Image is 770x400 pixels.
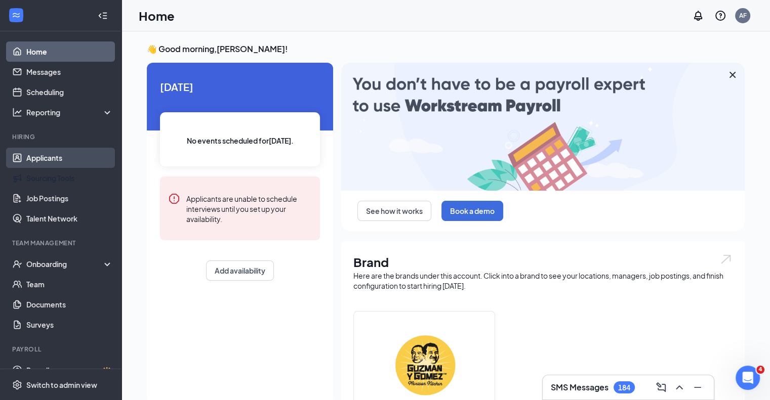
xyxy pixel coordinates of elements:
a: Home [26,41,113,62]
span: [DATE] [160,79,320,95]
h3: 👋 Good morning, [PERSON_NAME] ! [147,43,745,55]
h1: Home [139,7,175,24]
svg: Settings [12,380,22,390]
img: open.6027fd2a22e1237b5b06.svg [719,253,733,265]
svg: ChevronUp [673,381,685,393]
button: Book a demo [441,201,503,221]
a: Talent Network [26,208,113,229]
div: Hiring [12,132,111,141]
a: Job Postings [26,188,113,208]
a: Messages [26,62,113,82]
span: 4 [756,366,764,374]
a: Surveys [26,315,113,335]
div: Team Management [12,239,111,247]
button: ComposeMessage [653,379,669,395]
img: Guzman y Gomez [392,334,457,399]
button: Minimize [690,379,706,395]
a: Documents [26,294,113,315]
svg: Collapse [98,11,108,21]
div: Payroll [12,345,111,353]
span: No events scheduled for [DATE] . [187,135,294,146]
svg: QuestionInfo [714,10,726,22]
a: Team [26,274,113,294]
a: Sourcing Tools [26,168,113,188]
svg: Minimize [692,381,704,393]
svg: ComposeMessage [655,381,667,393]
svg: Cross [726,69,739,81]
a: PayrollCrown [26,360,113,380]
div: Here are the brands under this account. Click into a brand to see your locations, managers, job p... [353,271,733,291]
h3: SMS Messages [551,382,609,393]
div: Applicants are unable to schedule interviews until you set up your availability. [186,193,312,224]
h1: Brand [353,253,733,271]
div: Onboarding [26,259,104,269]
button: ChevronUp [671,379,687,395]
a: Scheduling [26,82,113,102]
svg: WorkstreamLogo [11,10,21,20]
svg: Analysis [12,107,22,117]
div: Switch to admin view [26,380,97,390]
a: Applicants [26,148,113,168]
div: Reporting [26,107,113,117]
button: See how it works [357,201,431,221]
div: AF [739,11,747,20]
svg: Notifications [692,10,704,22]
svg: Error [168,193,180,205]
button: Add availability [206,260,274,281]
iframe: Intercom live chat [736,366,760,390]
svg: UserCheck [12,259,22,269]
div: 184 [618,383,630,392]
img: payroll-large.gif [341,63,745,191]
